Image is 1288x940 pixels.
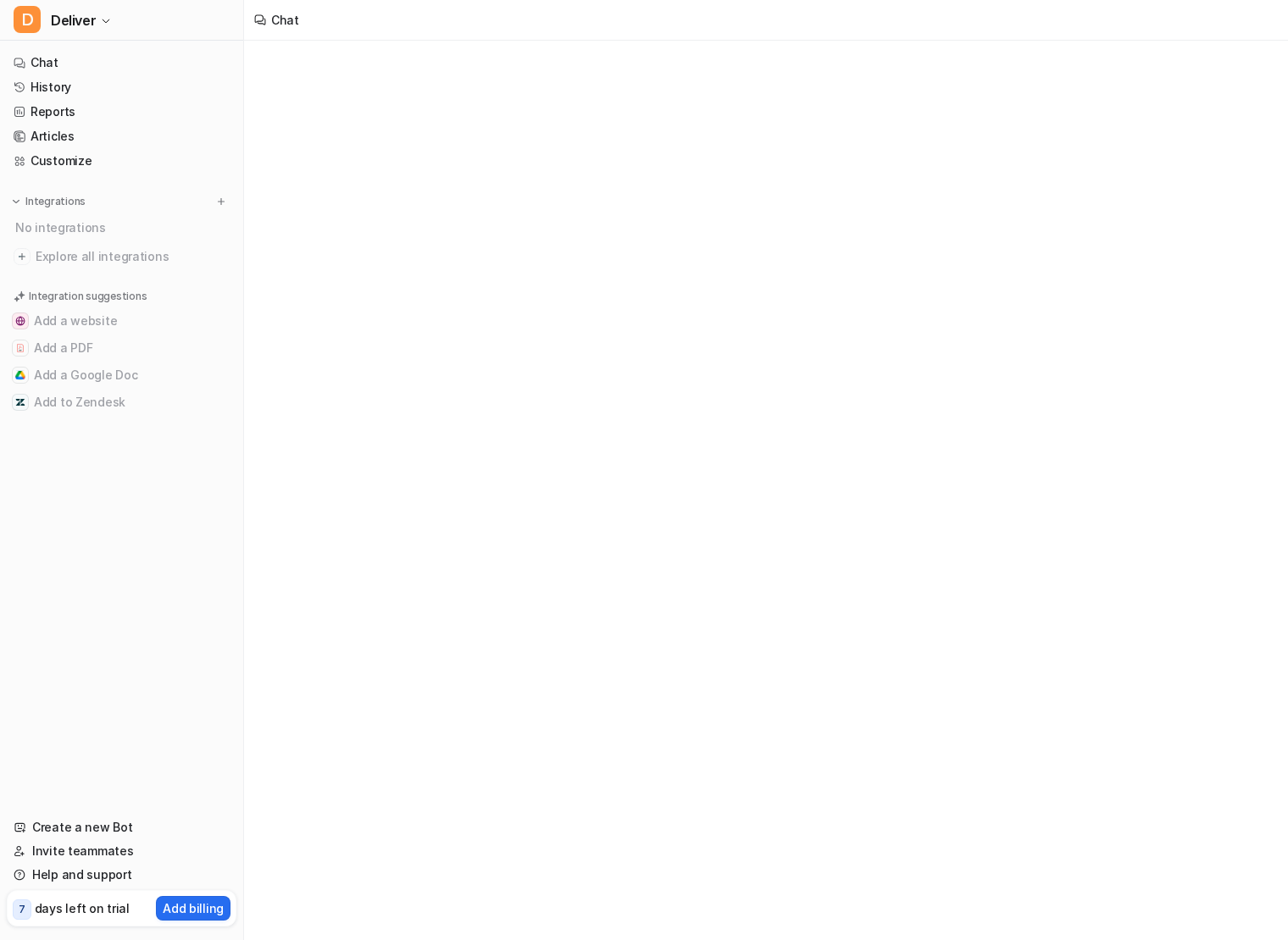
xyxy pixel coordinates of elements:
[10,196,22,207] img: expand menu
[7,124,236,148] a: Articles
[14,6,41,33] span: D
[7,816,236,839] a: Create a new Bot
[7,335,236,362] button: Add a PDFAdd a PDF
[7,245,236,268] a: Explore all integrations
[7,75,236,99] a: History
[15,343,25,353] img: Add a PDF
[163,899,224,917] p: Add billing
[7,389,236,416] button: Add to ZendeskAdd to Zendesk
[7,100,236,124] a: Reports
[7,863,236,887] a: Help and support
[51,8,96,32] span: Deliver
[29,289,147,304] p: Integration suggestions
[15,397,25,407] img: Add to Zendesk
[7,149,236,173] a: Customize
[15,316,25,326] img: Add a website
[156,896,230,921] button: Add billing
[7,839,236,863] a: Invite teammates
[215,196,227,207] img: menu_add.svg
[7,307,236,335] button: Add a websiteAdd a website
[7,51,236,75] a: Chat
[36,243,230,270] span: Explore all integrations
[10,213,236,241] div: No integrations
[19,902,25,917] p: 7
[7,362,236,389] button: Add a Google DocAdd a Google Doc
[15,370,25,380] img: Add a Google Doc
[14,248,31,265] img: explore all integrations
[7,193,91,210] button: Integrations
[35,899,130,917] p: days left on trial
[271,11,299,29] div: Chat
[25,195,86,208] p: Integrations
